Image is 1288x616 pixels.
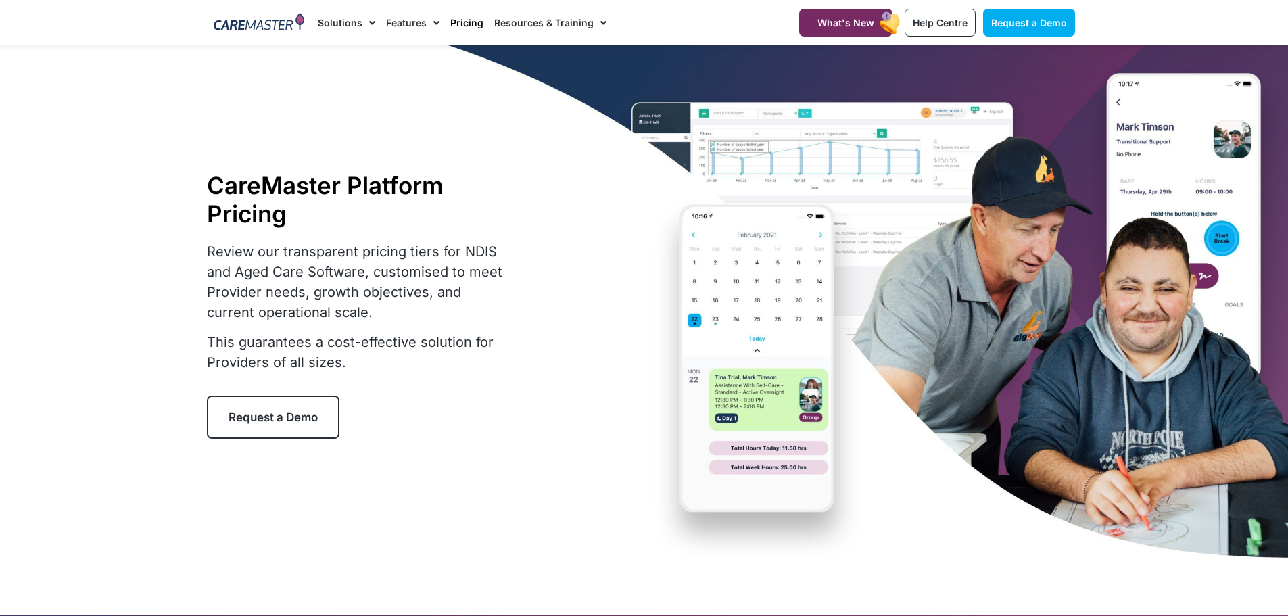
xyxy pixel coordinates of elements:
[207,241,511,323] p: Review our transparent pricing tiers for NDIS and Aged Care Software, customised to meet Provider...
[991,17,1067,28] span: Request a Demo
[799,9,892,37] a: What's New
[229,410,318,424] span: Request a Demo
[207,332,511,373] p: This guarantees a cost-effective solution for Providers of all sizes.
[983,9,1075,37] a: Request a Demo
[214,13,305,33] img: CareMaster Logo
[905,9,976,37] a: Help Centre
[207,171,511,228] h1: CareMaster Platform Pricing
[913,17,968,28] span: Help Centre
[207,396,339,439] a: Request a Demo
[817,17,874,28] span: What's New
